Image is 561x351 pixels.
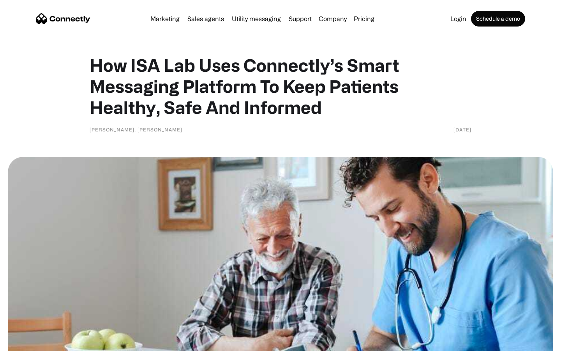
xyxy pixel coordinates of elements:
[16,337,47,348] ul: Language list
[90,55,471,118] h1: How ISA Lab Uses Connectly’s Smart Messaging Platform To Keep Patients Healthy, Safe And Informed
[351,16,378,22] a: Pricing
[471,11,525,27] a: Schedule a demo
[8,337,47,348] aside: Language selected: English
[147,16,183,22] a: Marketing
[90,126,182,133] div: [PERSON_NAME], [PERSON_NAME]
[286,16,315,22] a: Support
[319,13,347,24] div: Company
[229,16,284,22] a: Utility messaging
[453,126,471,133] div: [DATE]
[447,16,469,22] a: Login
[184,16,227,22] a: Sales agents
